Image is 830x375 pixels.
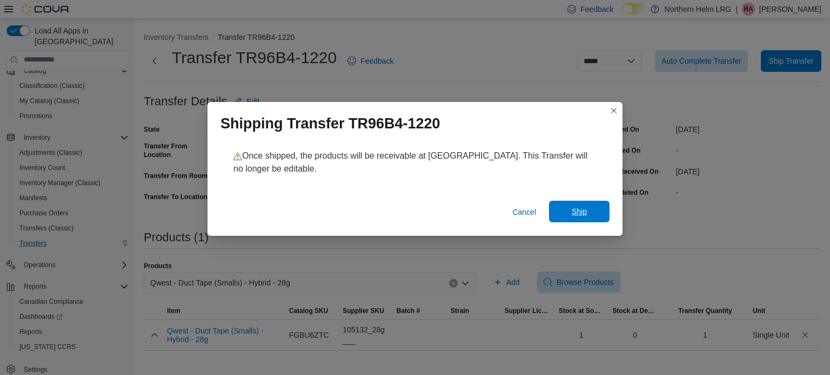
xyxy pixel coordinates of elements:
p: Once shipped, the products will be receivable at [GEOGRAPHIC_DATA]. This Transfer will no longer ... [233,149,597,175]
span: Ship [572,206,587,217]
span: Cancel [512,207,536,217]
button: Cancel [508,201,540,223]
h1: Shipping Transfer TR96B4-1220 [220,115,440,132]
button: Ship [549,201,610,222]
button: Closes this modal window [607,104,620,117]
